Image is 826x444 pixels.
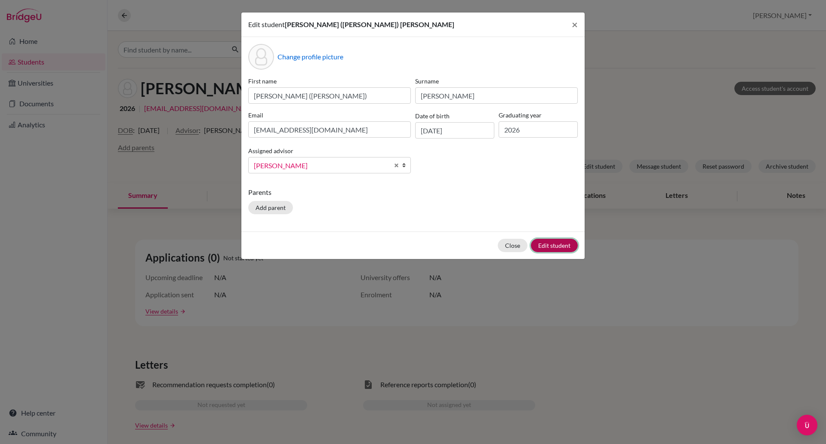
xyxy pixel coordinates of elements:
[248,111,411,120] label: Email
[248,146,293,155] label: Assigned advisor
[415,122,494,139] input: dd/mm/yyyy
[254,160,389,171] span: [PERSON_NAME]
[248,20,285,28] span: Edit student
[498,239,527,252] button: Close
[248,77,411,86] label: First name
[797,415,817,435] div: Open Intercom Messenger
[531,239,578,252] button: Edit student
[248,187,578,197] p: Parents
[285,20,454,28] span: [PERSON_NAME] ([PERSON_NAME]) [PERSON_NAME]
[572,18,578,31] span: ×
[248,201,293,214] button: Add parent
[499,111,578,120] label: Graduating year
[415,77,578,86] label: Surname
[415,111,450,120] label: Date of birth
[248,44,274,70] div: Profile picture
[565,12,585,37] button: Close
